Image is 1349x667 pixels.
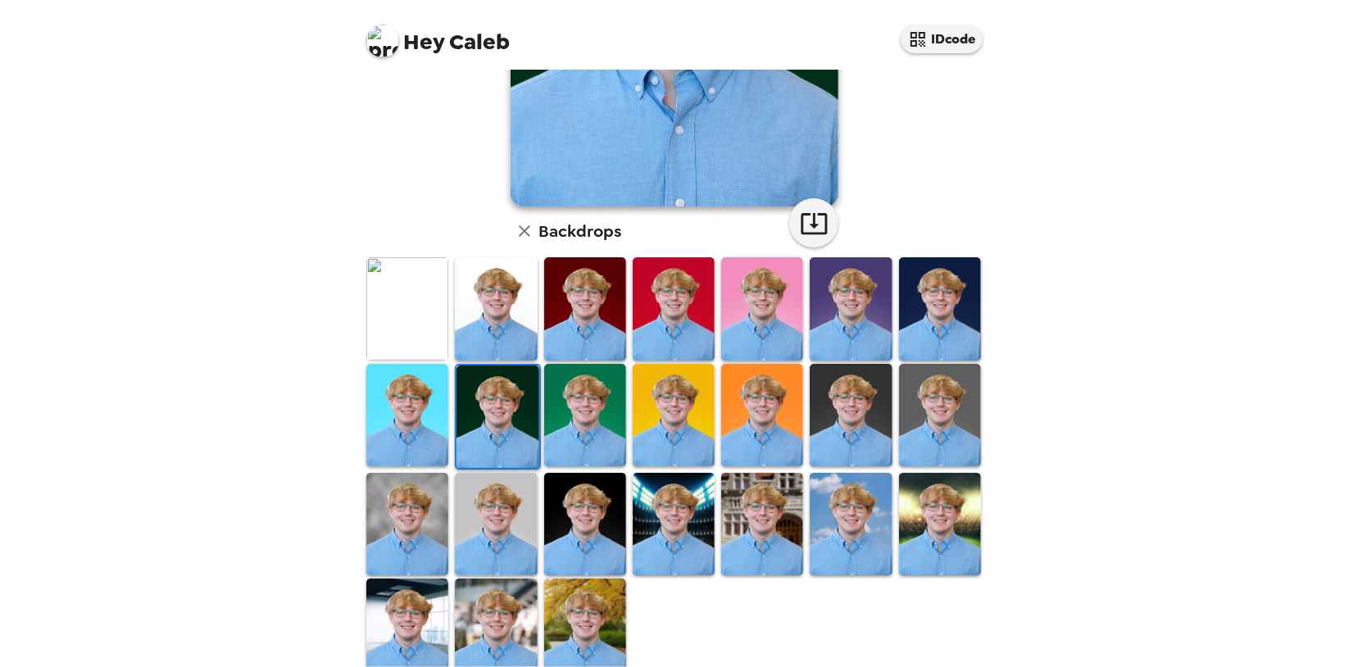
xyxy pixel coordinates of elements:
[403,27,444,57] span: Hey
[366,16,510,53] span: Caleb
[538,218,621,244] h6: Backdrops
[366,25,399,57] img: profile pic
[366,257,448,360] img: Original
[901,25,983,53] button: IDcode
